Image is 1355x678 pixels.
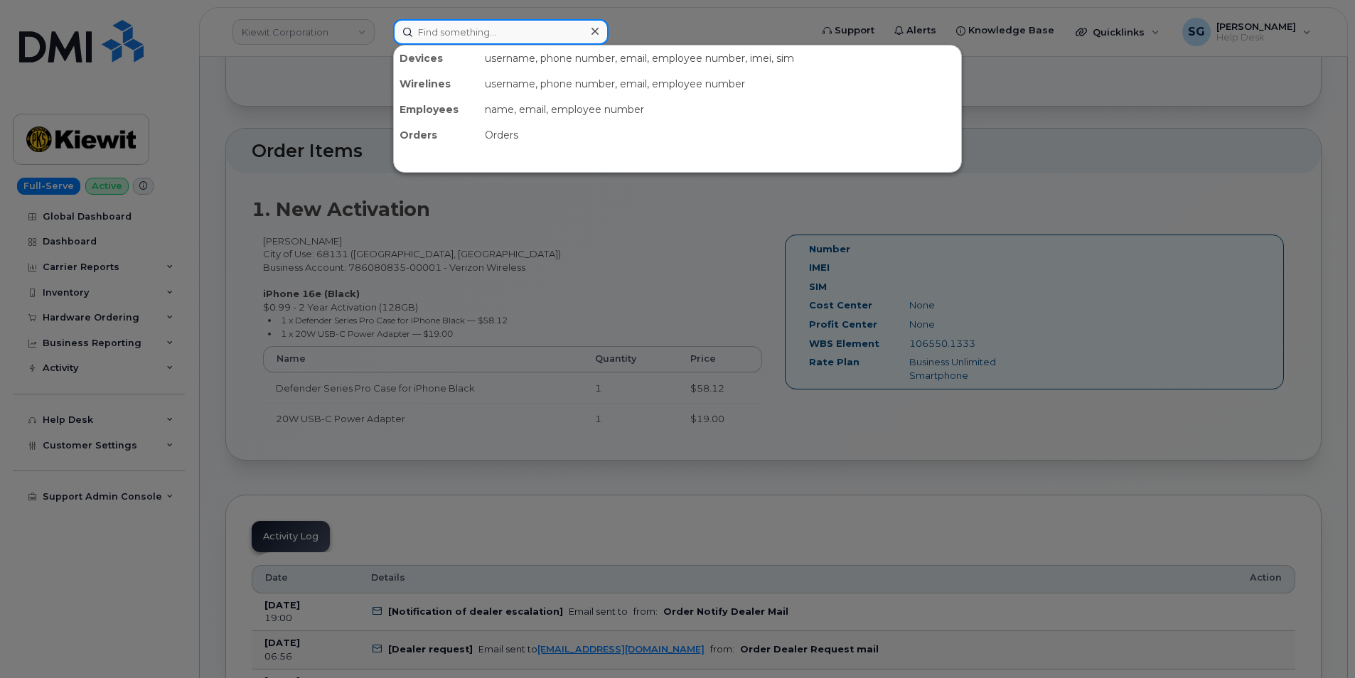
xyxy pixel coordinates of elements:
div: username, phone number, email, employee number, imei, sim [479,45,961,71]
div: Orders [479,122,961,148]
div: Wirelines [394,71,479,97]
div: username, phone number, email, employee number [479,71,961,97]
div: Devices [394,45,479,71]
div: Employees [394,97,479,122]
div: Orders [394,122,479,148]
iframe: Messenger Launcher [1293,616,1344,667]
input: Find something... [393,19,609,45]
div: name, email, employee number [479,97,961,122]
